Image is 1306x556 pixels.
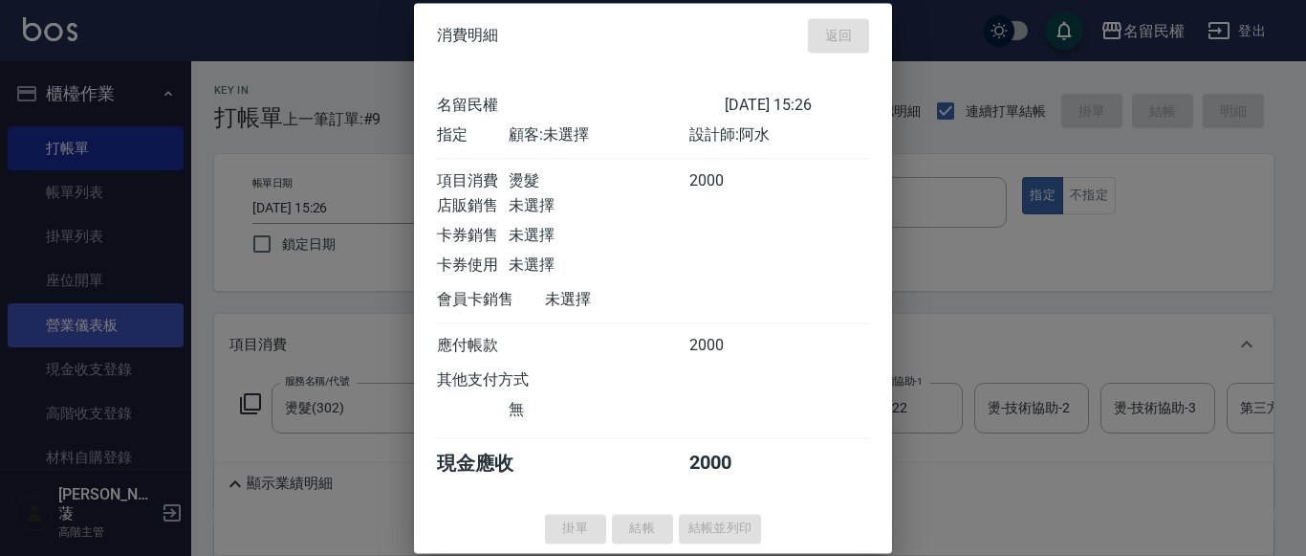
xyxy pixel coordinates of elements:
[689,336,761,356] div: 2000
[689,171,761,191] div: 2000
[437,26,498,45] span: 消費明細
[437,370,581,390] div: 其他支付方式
[437,125,509,145] div: 指定
[509,256,688,276] div: 未選擇
[437,336,509,356] div: 應付帳款
[437,196,509,216] div: 店販銷售
[437,171,509,191] div: 項目消費
[545,290,725,310] div: 未選擇
[689,125,869,145] div: 設計師: 阿水
[437,96,725,116] div: 名留民權
[437,226,509,246] div: 卡券銷售
[509,400,688,420] div: 無
[437,290,545,310] div: 會員卡銷售
[509,226,688,246] div: 未選擇
[437,451,545,477] div: 現金應收
[437,256,509,276] div: 卡券使用
[509,171,688,191] div: 燙髮
[509,196,688,216] div: 未選擇
[509,125,688,145] div: 顧客: 未選擇
[689,451,761,477] div: 2000
[725,96,869,116] div: [DATE] 15:26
